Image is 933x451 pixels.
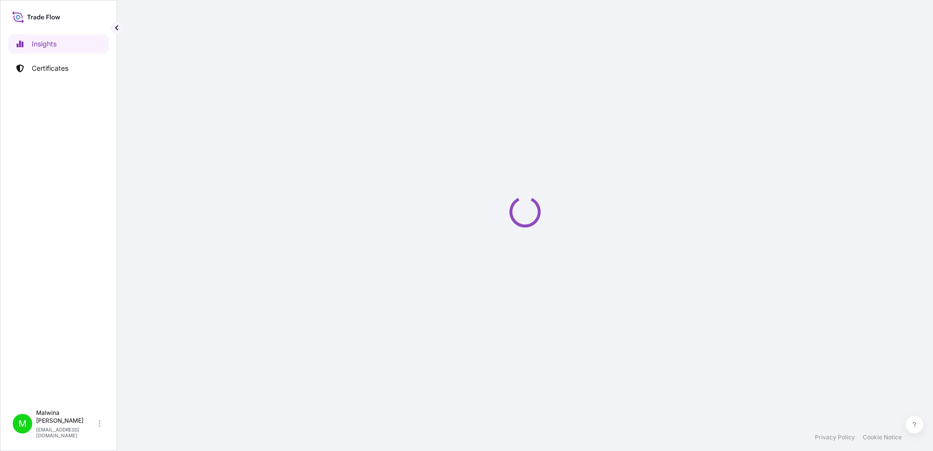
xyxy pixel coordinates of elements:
p: Insights [32,39,57,49]
a: Cookie Notice [863,433,902,441]
p: Malwina [PERSON_NAME] [36,409,97,425]
a: Insights [8,34,109,54]
span: M [19,419,26,429]
a: Certificates [8,59,109,78]
p: Certificates [32,63,68,73]
a: Privacy Policy [815,433,855,441]
p: [EMAIL_ADDRESS][DOMAIN_NAME] [36,427,97,438]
